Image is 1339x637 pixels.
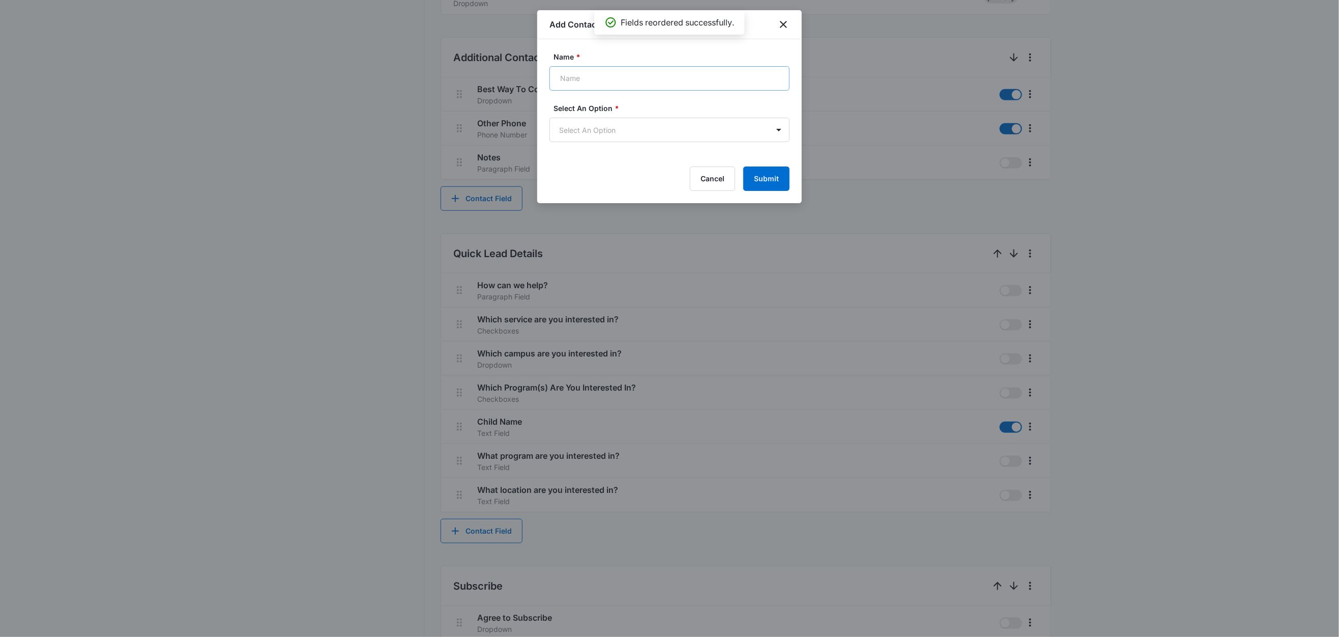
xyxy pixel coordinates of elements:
label: Select An Option [554,103,794,114]
p: Fields reordered successfully. [621,16,735,29]
button: Submit [743,167,790,191]
label: Name [554,51,794,62]
button: close [777,18,790,31]
input: Name [549,66,790,91]
h1: Add Contact Field [549,18,620,31]
button: Cancel [690,167,735,191]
